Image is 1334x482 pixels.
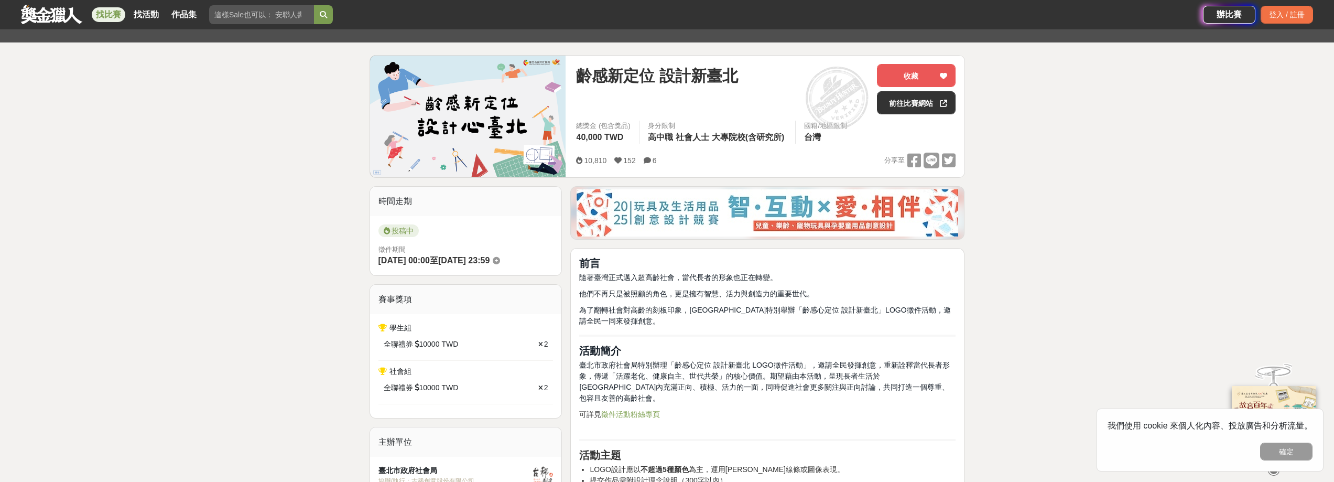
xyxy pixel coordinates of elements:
[576,64,738,88] span: 齡感新定位 設計新臺北
[1260,443,1313,460] button: 確定
[579,361,949,402] span: 臺北市政府社會局特別辦理「齡感心定位 設計新臺北 LOGO徵件活動」，邀請全民發揮創意，重新詮釋當代長者形象，傳遞「活躍老化、健康自主、世代共榮」的核心價值。期望藉由本活動，呈現長者生活於[GE...
[389,367,411,376] span: 社會組
[579,273,777,282] span: 隨著臺灣正式邁入超高齡社會，當代長者的形象也正在轉變。
[623,156,635,165] span: 152
[877,64,956,87] button: 收藏
[579,409,956,431] p: 可詳見
[129,7,163,22] a: 找活動
[430,256,438,265] span: 至
[378,224,419,237] span: 投稿中
[576,133,623,142] span: 40,000 TWD
[579,449,621,461] strong: 活動主題
[648,121,787,131] div: 身分限制
[579,306,950,325] span: 為了翻轉社會對高齡的刻板印象，[GEOGRAPHIC_DATA]特別舉辦「齡感心定位 設計新臺北」LOGO徵件活動，邀請全民一同來發揮創意。
[884,153,905,168] span: 分享至
[378,256,430,265] span: [DATE] 00:00
[579,290,814,298] span: 他們不再只是被照顧的角色，更是擁有智慧、活力與創造力的重要世代。
[370,187,562,216] div: 時間走期
[544,383,548,392] span: 2
[577,189,958,237] img: d4b53da7-80d9-4dd2-ac75-b85943ec9b32.jpg
[1261,6,1313,24] div: 登入 / 註冊
[384,382,413,393] span: 全聯禮券
[167,7,201,22] a: 作品集
[441,382,458,393] span: TWD
[804,121,847,131] div: 國籍/地區限制
[590,464,956,475] li: LOGO設計應以 為主，運用[PERSON_NAME]線條或圖像表現。
[653,156,657,165] span: 6
[209,5,314,24] input: 這樣Sale也可以： 安聯人壽創意銷售法募集
[384,339,413,350] span: 全聯禮券
[544,340,548,348] span: 2
[584,156,606,165] span: 10,810
[1108,421,1313,430] span: 我們使用 cookie 來個人化內容、投放廣告和分析流量。
[378,245,406,253] span: 徵件期間
[92,7,125,22] a: 找比賽
[389,324,411,332] span: 學生組
[1203,6,1255,24] a: 辦比賽
[676,133,709,142] span: 社會人士
[641,465,689,474] strong: 不超過5種顏色
[441,339,458,350] span: TWD
[419,339,440,350] span: 10000
[576,121,630,131] span: 總獎金 (包含獎品)
[648,133,673,142] span: 高中職
[877,91,956,114] a: 前往比賽網站
[370,56,566,177] img: Cover Image
[370,427,562,457] div: 主辦單位
[419,382,440,393] span: 10000
[1232,386,1316,456] img: 968ab78a-c8e5-4181-8f9d-94c24feca916.png
[370,285,562,314] div: 賽事獎項
[601,410,660,419] a: 徵件活動粉絲專頁
[438,256,490,265] span: [DATE] 23:59
[712,133,785,142] span: 大專院校(含研究所)
[378,465,533,476] div: 臺北市政府社會局
[579,258,600,269] strong: 前言
[579,345,621,357] strong: 活動簡介
[804,133,821,142] span: 台灣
